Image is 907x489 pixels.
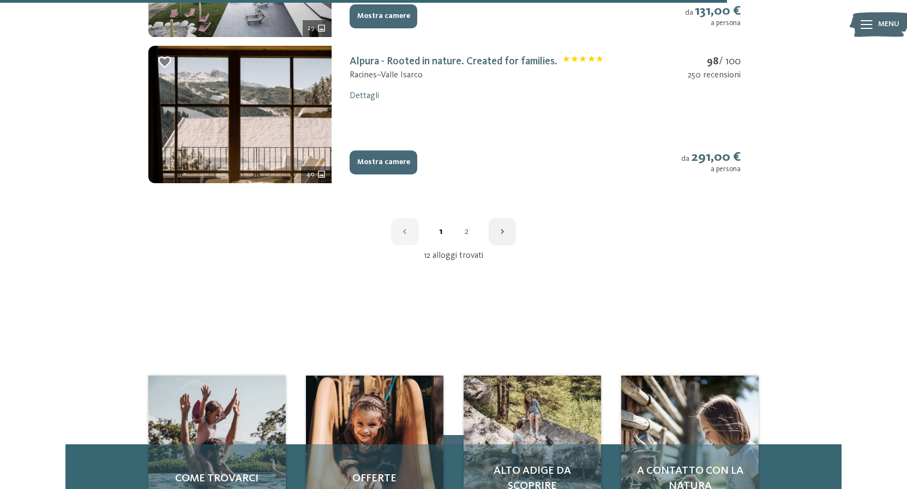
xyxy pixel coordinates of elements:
div: 12 alloggi trovati [148,250,759,262]
div: Aggiungi ai preferiti [157,55,173,70]
div: da [681,149,741,174]
div: 250 recensioni [688,69,741,81]
img: Vista invernale dallo chalet di lusso del nuovo family retreat 5 stelle a Racines con montagne in... [148,46,332,183]
div: / 100 [688,55,741,69]
span: Offerte [317,471,433,486]
div: 1 [428,227,454,236]
a: Alpura - Rooted in nature. Created for families.Classificazione: 5 stelle [350,56,603,67]
div: a persona [685,19,741,28]
button: Mostra camere [350,4,417,28]
div: 29 ulteriori immagini [303,20,332,37]
button: Pagina successiva [489,218,516,246]
svg: 40 ulteriori immagini [317,170,326,179]
strong: 291,00 € [691,150,741,164]
span: Come trovarci [159,471,275,486]
div: da [685,3,741,28]
div: 40 ulteriori immagini [301,166,332,183]
button: Mostra camere [350,150,417,174]
span: 40 [306,170,315,179]
a: 2 [454,227,480,236]
a: Dettagli [350,92,379,100]
div: Racines – Valle Isarco [350,69,603,81]
button: Pagina precedente [391,218,419,246]
div: a persona [681,165,741,174]
svg: 29 ulteriori immagini [317,23,326,33]
strong: 98 [707,56,719,67]
span: Classificazione: 5 stelle [563,55,604,69]
strong: 131,00 € [695,4,741,18]
span: 29 [308,23,315,33]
